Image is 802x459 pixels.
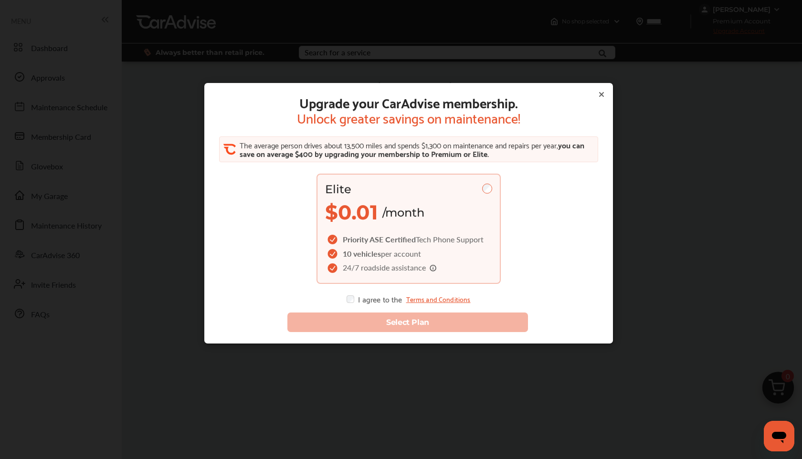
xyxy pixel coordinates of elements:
span: Upgrade your CarAdvise membership. [297,94,520,110]
span: you can save on average $400 by upgrading your membership to Premium or Elite. [240,138,584,160]
span: The average person drives about 13,500 miles and spends $1,300 on maintenance and repairs per year, [240,138,558,151]
img: checkIcon.6d469ec1.svg [327,263,339,273]
span: /month [382,206,424,219]
div: I agree to the [347,295,470,303]
span: 10 vehicles [343,248,381,259]
iframe: Button to launch messaging window [764,421,794,451]
span: Priority ASE Certified [343,234,416,245]
span: Unlock greater savings on maintenance! [297,110,520,125]
img: checkIcon.6d469ec1.svg [327,249,339,259]
span: $0.01 [325,200,378,225]
span: Tech Phone Support [416,234,484,245]
span: 24/7 roadside assistance [343,264,437,272]
span: Elite [325,182,351,196]
img: CA_CheckIcon.cf4f08d4.svg [223,143,236,156]
span: per account [381,248,421,259]
a: Terms and Conditions [406,295,471,303]
img: checkIcon.6d469ec1.svg [327,235,339,244]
